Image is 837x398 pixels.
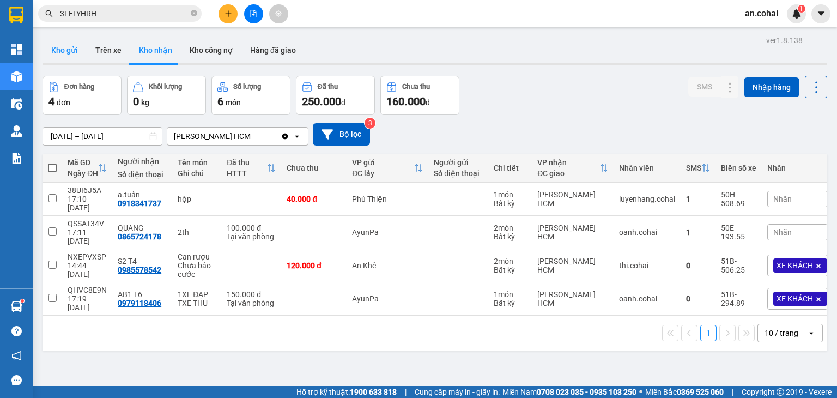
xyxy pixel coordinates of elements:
[619,228,675,237] div: oanh.cohai
[281,132,289,141] svg: Clear value
[721,190,756,208] div: 50H-508.69
[765,328,798,339] div: 10 / trang
[45,10,53,17] span: search
[287,195,341,203] div: 40.000 đ
[9,7,23,23] img: logo-vxr
[352,158,414,167] div: VP gửi
[178,158,216,167] div: Tên món
[98,29,137,38] span: [DATE] 14:32
[352,195,423,203] div: Phú Thiện
[639,390,642,394] span: ⚪️
[302,95,341,108] span: 250.000
[227,224,276,232] div: 100.000 đ
[494,232,526,241] div: Bất kỳ
[350,388,397,396] strong: 1900 633 818
[141,98,149,107] span: kg
[313,123,370,146] button: Bộ lọc
[352,261,423,270] div: An Khê
[178,299,216,307] div: TXE THU
[732,386,733,398] span: |
[686,195,710,203] div: 1
[178,228,216,237] div: 2th
[68,261,107,279] div: 14:44 [DATE]
[434,158,483,167] div: Người gửi
[211,76,290,115] button: Số lượng6món
[118,290,167,299] div: AB1 T6
[191,10,197,16] span: close-circle
[686,228,710,237] div: 1
[645,386,724,398] span: Miền Bắc
[721,257,756,274] div: 51B-506.25
[178,169,216,178] div: Ghi chú
[64,83,94,91] div: Đơn hàng
[178,252,216,261] div: Can rượu
[5,9,22,26] img: logo.jpg
[174,131,251,142] div: [PERSON_NAME] HCM
[118,157,167,166] div: Người nhận
[352,294,423,303] div: AyunPa
[494,199,526,208] div: Bất kỳ
[241,37,305,63] button: Hàng đã giao
[226,98,241,107] span: món
[87,37,130,63] button: Trên xe
[11,71,22,82] img: warehouse-icon
[537,158,599,167] div: VP nhận
[799,5,803,13] span: 1
[287,261,341,270] div: 120.000 đ
[426,98,430,107] span: đ
[494,224,526,232] div: 2 món
[777,294,813,304] span: XE KHÁCH
[5,34,62,51] h2: RBMBTQF2
[494,299,526,307] div: Bất kỳ
[721,224,756,241] div: 50E-193.55
[11,125,22,137] img: warehouse-icon
[130,37,181,63] button: Kho nhận
[118,199,161,208] div: 0918341737
[68,294,107,312] div: 17:19 [DATE]
[700,325,717,341] button: 1
[219,4,238,23] button: plus
[43,37,87,63] button: Kho gửi
[686,261,710,270] div: 0
[98,75,135,94] span: KIỆN
[244,4,263,23] button: file-add
[118,266,161,274] div: 0985578542
[227,290,276,299] div: 150.000 đ
[133,95,139,108] span: 0
[798,5,805,13] sup: 1
[293,132,301,141] svg: open
[250,10,257,17] span: file-add
[11,44,22,55] img: dashboard-icon
[181,37,241,63] button: Kho công nợ
[380,76,459,115] button: Chưa thu160.000đ
[227,169,267,178] div: HTTT
[68,252,107,261] div: NXEPVXSP
[494,190,526,199] div: 1 món
[225,10,232,17] span: plus
[532,154,614,183] th: Toggle SortBy
[537,290,608,307] div: [PERSON_NAME] HCM
[686,164,701,172] div: SMS
[21,299,24,303] sup: 1
[178,261,216,279] div: Chưa báo cước
[252,131,253,142] input: Selected Trần Phú HCM.
[118,170,167,179] div: Số điện thoại
[127,76,206,115] button: Khối lượng0kg
[269,4,288,23] button: aim
[68,286,107,294] div: QHVC8E9N
[60,8,189,20] input: Tìm tên, số ĐT hoặc mã đơn
[352,228,423,237] div: AyunPa
[619,164,675,172] div: Nhân viên
[11,301,22,312] img: warehouse-icon
[792,9,802,19] img: icon-new-feature
[341,98,345,107] span: đ
[227,232,276,241] div: Tại văn phòng
[118,224,167,232] div: QUANG
[178,195,216,203] div: hộp
[221,154,281,183] th: Toggle SortBy
[11,98,22,110] img: warehouse-icon
[494,266,526,274] div: Bất kỳ
[118,232,161,241] div: 0865724178
[415,386,500,398] span: Cung cấp máy in - giấy in:
[233,83,261,91] div: Số lượng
